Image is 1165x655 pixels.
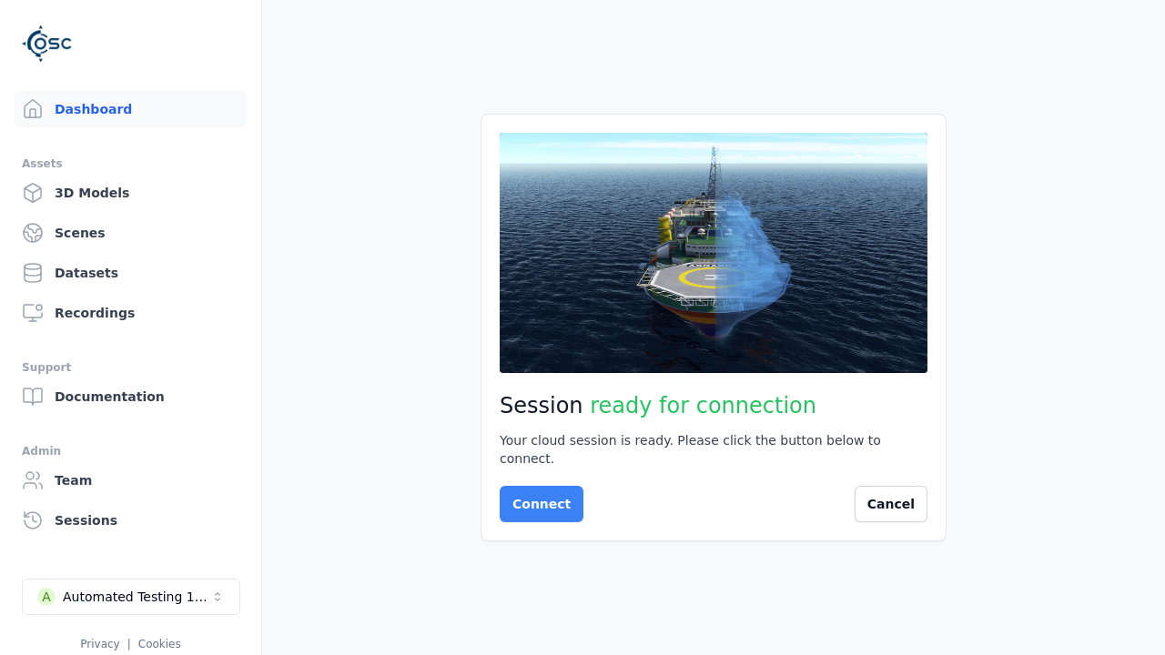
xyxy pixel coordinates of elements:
[127,638,131,650] span: |
[15,175,247,211] a: 3D Models
[15,378,247,415] a: Documentation
[22,357,239,378] div: Support
[500,431,927,468] div: Your cloud session is ready. Please click the button below to connect.
[15,295,247,331] a: Recordings
[15,462,247,499] a: Team
[500,486,583,522] button: Connect
[15,91,247,127] a: Dashboard
[22,579,240,615] button: Select a workspace
[590,393,816,418] span: ready for connection
[15,502,247,539] a: Sessions
[500,391,927,420] h2: Session
[22,440,239,462] div: Admin
[22,18,73,69] img: Logo
[80,638,119,650] a: Privacy
[37,588,56,606] div: A
[138,638,181,650] a: Cookies
[22,153,239,175] div: Assets
[15,215,247,251] a: Scenes
[15,255,247,291] a: Datasets
[63,588,210,606] div: Automated Testing 1 - Playwright
[855,486,927,522] button: Cancel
